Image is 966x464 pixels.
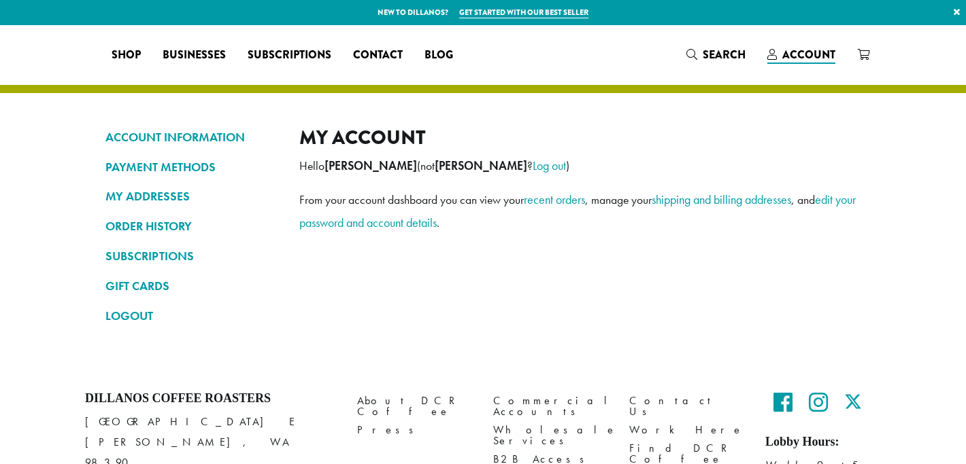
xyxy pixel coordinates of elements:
[105,245,279,268] a: SUBSCRIPTIONS
[353,47,403,64] span: Contact
[299,188,861,234] p: From your account dashboard you can view your , manage your , and .
[299,154,861,177] p: Hello (not ? )
[101,44,152,66] a: Shop
[524,192,585,207] a: recent orders
[629,391,745,421] a: Contact Us
[324,158,417,173] strong: [PERSON_NAME]
[435,158,527,173] strong: [PERSON_NAME]
[105,126,279,338] nav: Account pages
[163,47,226,64] span: Businesses
[493,421,609,450] a: Wholesale Services
[424,47,453,64] span: Blog
[652,192,791,207] a: shipping and billing addresses
[85,391,337,406] h4: Dillanos Coffee Roasters
[703,47,746,63] span: Search
[299,126,861,149] h2: My account
[105,304,279,327] a: LOGOUT
[676,43,756,66] a: Search
[105,185,279,208] a: MY ADDRESSES
[493,391,609,421] a: Commercial Accounts
[105,274,279,298] a: GIFT CARDS
[459,7,588,18] a: Get started with our best seller
[248,47,331,64] span: Subscriptions
[105,215,279,238] a: ORDER HISTORY
[105,126,279,149] a: ACCOUNT INFORMATION
[112,47,141,64] span: Shop
[629,421,745,440] a: Work Here
[357,421,473,440] a: Press
[533,158,566,173] a: Log out
[105,156,279,179] a: PAYMENT METHODS
[782,47,835,63] span: Account
[765,435,881,450] h5: Lobby Hours:
[357,391,473,421] a: About DCR Coffee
